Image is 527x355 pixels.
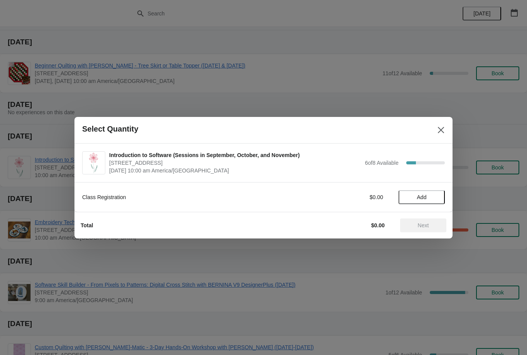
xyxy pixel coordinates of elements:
[82,125,139,134] h2: Select Quantity
[417,194,427,200] span: Add
[371,222,385,228] strong: $0.00
[109,167,361,174] span: [DATE] 10:00 am America/[GEOGRAPHIC_DATA]
[87,152,100,174] img: Introduction to Software (Sessions in September, October, and November) | 1300 Salem Rd SW, Suite...
[109,151,361,159] span: Introduction to Software (Sessions in September, October, and November)
[434,123,448,137] button: Close
[81,222,93,228] strong: Total
[312,193,383,201] div: $0.00
[365,160,399,166] span: 6 of 8 Available
[399,190,445,204] button: Add
[82,193,296,201] div: Class Registration
[109,159,361,167] span: [STREET_ADDRESS]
